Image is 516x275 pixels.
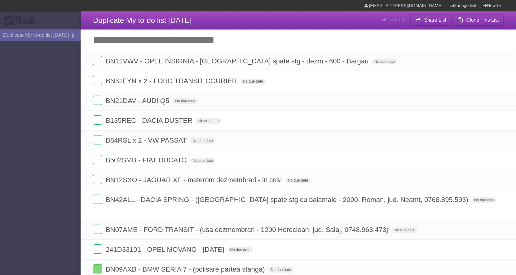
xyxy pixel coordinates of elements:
span: No due date [173,98,198,104]
span: No due date [190,138,215,144]
b: Share List [424,17,446,23]
span: BN07AME - FORD TRANSIT - (usa dezmembrari - 1200 Hereclean, jud. Salaj, 0748.963.473) [106,226,390,234]
span: BN11VWV - OPEL INSIGNIA - [GEOGRAPHIC_DATA] spate stg - dezm - 600 - Bargau [106,57,370,65]
span: BN09AXB - BMW SERIA 7 - (polisare partea stanga) [106,265,267,273]
span: No due date [190,158,215,163]
span: BN31FYN x 2 - FORD TRANSIT COURIER [106,77,238,85]
label: Done [93,135,102,144]
label: Done [93,175,102,184]
span: Duplicate My to-do list [DATE] [93,16,192,24]
label: Done [93,56,102,65]
label: Done [93,96,102,105]
span: B84RSL x 2 - VW PASSAT [106,136,188,144]
span: BN12SXO - JAGUAR XF - materom dezmembrari - in cos! [106,176,283,184]
span: No due date [472,197,497,203]
span: No due date [196,118,221,124]
span: No due date [240,79,266,84]
span: No due date [228,247,253,253]
label: Done [93,155,102,164]
label: Done [93,195,102,204]
span: B135REC - DACIA DUSTER [106,117,194,124]
span: BN21DAV - AUDI Q5 [106,97,171,105]
span: B502SMB - FIAT DUCATO [106,156,188,164]
label: Done [93,76,102,85]
label: Done [93,225,102,234]
label: Done [93,264,102,273]
div: Flask [3,15,40,26]
span: No due date [268,267,293,273]
b: Clone This List [466,17,499,23]
span: No due date [372,59,397,64]
b: Saved [390,17,404,22]
span: No due date [285,178,311,183]
span: No due date [392,227,417,233]
label: Done [93,244,102,254]
span: BN42ALL - DACIA SPRING - ([GEOGRAPHIC_DATA] spate stg cu balamale - 2000, Roman, jud. Neamt, 0768... [106,196,470,204]
label: Done [93,115,102,125]
button: Clone This List [452,15,504,26]
button: Share List [410,15,451,26]
span: 241D33101 - OPEL MOVANO - [DATE] [106,246,226,253]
